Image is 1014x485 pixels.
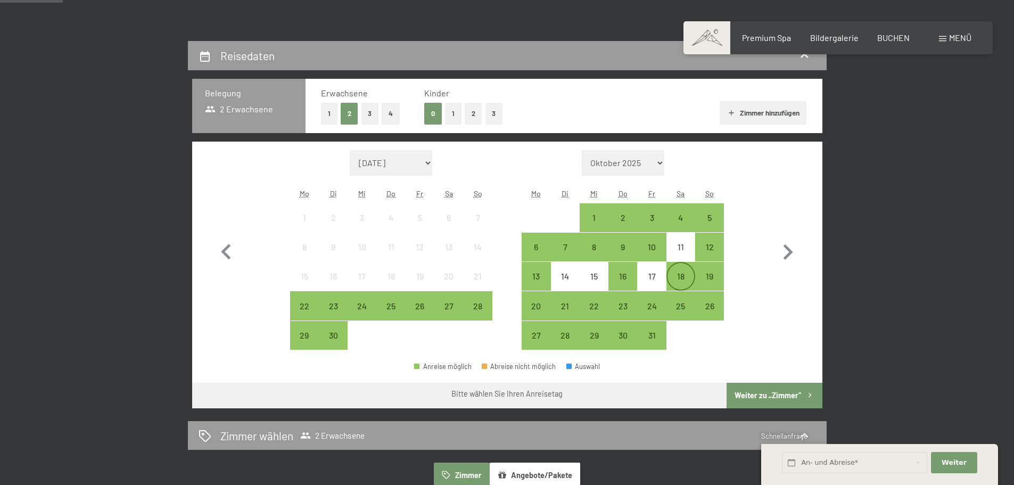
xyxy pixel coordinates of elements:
[609,272,636,299] div: 16
[220,49,275,62] h2: Reisedaten
[608,203,637,232] div: Anreise möglich
[445,189,453,198] abbr: Samstag
[581,243,607,269] div: 8
[406,291,434,320] div: Anreise möglich
[666,203,695,232] div: Anreise möglich
[377,203,406,232] div: Thu Sep 04 2025
[590,189,598,198] abbr: Mittwoch
[406,233,434,261] div: Anreise nicht möglich
[377,291,406,320] div: Thu Sep 25 2025
[406,262,434,291] div: Fri Sep 19 2025
[695,291,724,320] div: Sun Oct 26 2025
[522,262,550,291] div: Anreise möglich
[810,32,859,43] a: Bildergalerie
[581,331,607,358] div: 29
[434,262,463,291] div: Sat Sep 20 2025
[522,233,550,261] div: Anreise möglich
[434,203,463,232] div: Anreise nicht möglich
[300,189,309,198] abbr: Montag
[580,291,608,320] div: Wed Oct 22 2025
[361,103,379,125] button: 3
[949,32,971,43] span: Menü
[772,150,803,350] button: Nächster Monat
[463,203,492,232] div: Anreise nicht möglich
[341,103,358,125] button: 2
[638,272,665,299] div: 17
[321,103,337,125] button: 1
[319,291,348,320] div: Anreise möglich
[566,363,600,370] div: Auswahl
[562,189,568,198] abbr: Dienstag
[290,262,319,291] div: Mon Sep 15 2025
[637,203,666,232] div: Anreise möglich
[424,88,449,98] span: Kinder
[290,203,319,232] div: Anreise nicht möglich
[434,233,463,261] div: Sat Sep 13 2025
[666,233,695,261] div: Anreise nicht möglich
[349,302,375,328] div: 24
[742,32,791,43] a: Premium Spa
[666,291,695,320] div: Anreise möglich
[407,272,433,299] div: 19
[435,302,462,328] div: 27
[727,383,822,408] button: Weiter zu „Zimmer“
[377,233,406,261] div: Thu Sep 11 2025
[677,189,685,198] abbr: Samstag
[290,321,319,350] div: Mon Sep 29 2025
[666,233,695,261] div: Sat Oct 11 2025
[609,243,636,269] div: 9
[463,291,492,320] div: Anreise möglich
[609,331,636,358] div: 30
[581,213,607,240] div: 1
[696,243,723,269] div: 12
[696,302,723,328] div: 26
[608,321,637,350] div: Thu Oct 30 2025
[463,233,492,261] div: Sun Sep 14 2025
[667,243,694,269] div: 11
[551,321,580,350] div: Tue Oct 28 2025
[211,150,242,350] button: Vorheriger Monat
[638,331,665,358] div: 31
[695,233,724,261] div: Anreise möglich
[290,233,319,261] div: Mon Sep 08 2025
[290,233,319,261] div: Anreise nicht möglich
[522,291,550,320] div: Mon Oct 20 2025
[348,291,376,320] div: Wed Sep 24 2025
[321,88,368,98] span: Erwachsene
[485,103,503,125] button: 3
[434,203,463,232] div: Sat Sep 06 2025
[877,32,910,43] a: BUCHEN
[552,272,579,299] div: 14
[552,243,579,269] div: 7
[319,262,348,291] div: Anreise nicht möglich
[330,189,337,198] abbr: Dienstag
[696,213,723,240] div: 5
[551,262,580,291] div: Anreise nicht möglich
[290,291,319,320] div: Anreise möglich
[291,213,318,240] div: 1
[320,302,347,328] div: 23
[463,233,492,261] div: Anreise nicht möglich
[942,458,967,467] span: Weiter
[637,262,666,291] div: Anreise nicht möglich
[416,189,423,198] abbr: Freitag
[522,291,550,320] div: Anreise möglich
[551,233,580,261] div: Anreise möglich
[522,321,550,350] div: Anreise möglich
[581,302,607,328] div: 22
[720,101,806,125] button: Zimmer hinzufügen
[377,233,406,261] div: Anreise nicht möglich
[931,452,977,474] button: Weiter
[348,291,376,320] div: Anreise möglich
[608,233,637,261] div: Anreise möglich
[637,291,666,320] div: Anreise möglich
[377,262,406,291] div: Thu Sep 18 2025
[580,321,608,350] div: Anreise möglich
[482,363,556,370] div: Abreise nicht möglich
[608,291,637,320] div: Anreise möglich
[637,291,666,320] div: Fri Oct 24 2025
[667,213,694,240] div: 4
[349,213,375,240] div: 3
[523,331,549,358] div: 27
[290,321,319,350] div: Anreise möglich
